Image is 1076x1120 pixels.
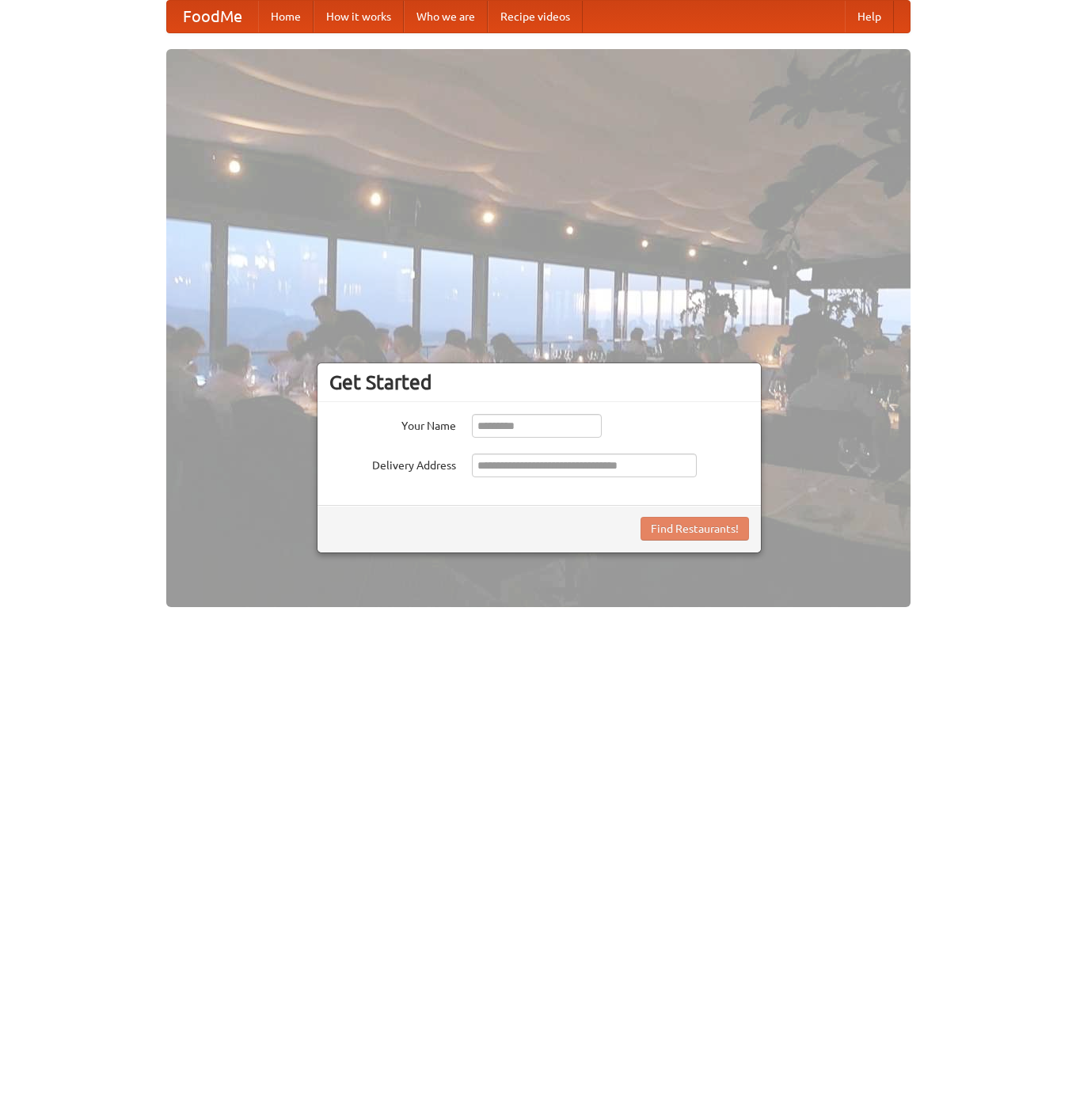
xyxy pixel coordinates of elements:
[488,1,583,32] a: Recipe videos
[258,1,314,32] a: Home
[329,454,456,473] label: Delivery Address
[167,1,258,32] a: FoodMe
[314,1,404,32] a: How it works
[329,414,456,434] label: Your Name
[641,517,749,541] button: Find Restaurants!
[329,370,749,394] h3: Get Started
[404,1,488,32] a: Who we are
[845,1,894,32] a: Help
